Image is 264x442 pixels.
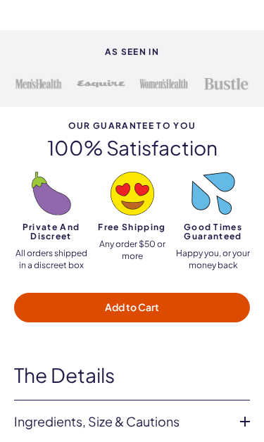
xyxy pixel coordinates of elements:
[95,239,169,263] p: Any order $50 or more
[14,365,250,386] h2: The Details
[176,222,250,241] strong: Good times guaranteed
[110,172,154,215] img: heart-eyes emoji
[14,415,227,429] a: Ingredients, Size & Cautions
[95,222,169,232] strong: Free shipping
[14,293,250,322] button: Add to Cart
[14,137,250,159] h2: 100% satisfaction
[32,172,71,215] img: eggplant emoji
[14,222,88,241] strong: Private and discreet
[14,121,250,130] span: Our guarantee to you
[202,77,251,90] img: Bustle logo
[191,172,235,215] img: droplets emoji
[176,248,250,272] p: Happy you, or your money back
[14,248,88,272] p: All orders shipped in a discreet box
[14,47,250,56] strong: As seen in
